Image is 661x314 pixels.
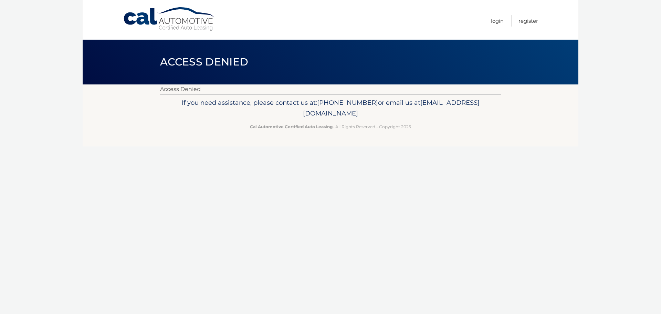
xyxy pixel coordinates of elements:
a: Cal Automotive [123,7,216,31]
p: - All Rights Reserved - Copyright 2025 [165,123,496,130]
p: Access Denied [160,84,501,94]
a: Register [518,15,538,27]
span: Access Denied [160,55,248,68]
a: Login [491,15,504,27]
p: If you need assistance, please contact us at: or email us at [165,97,496,119]
span: [PHONE_NUMBER] [317,99,378,107]
strong: Cal Automotive Certified Auto Leasing [250,124,333,129]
